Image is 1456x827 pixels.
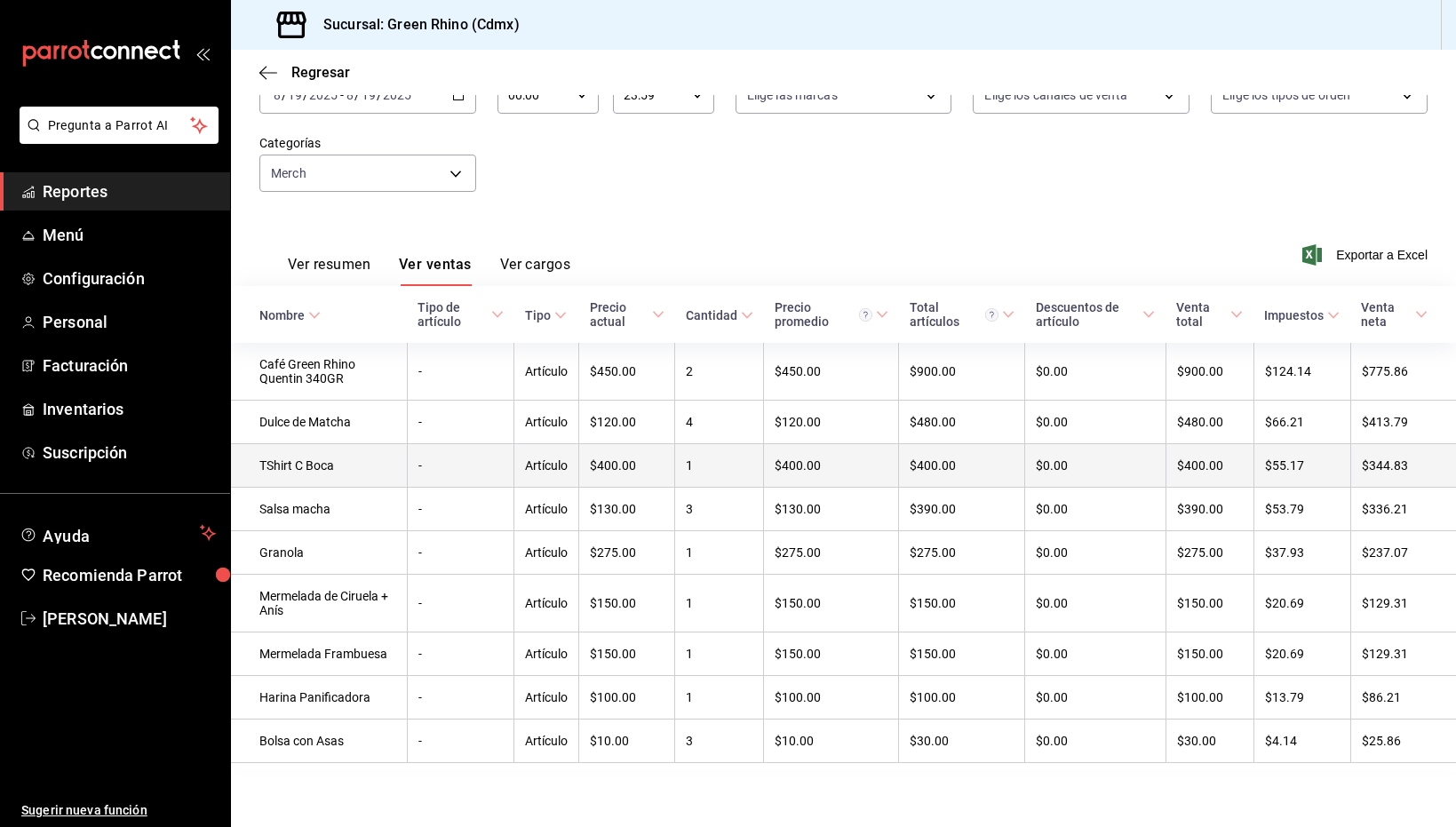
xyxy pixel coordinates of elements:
[579,401,675,444] td: $120.00
[1361,300,1428,329] span: Venta neta
[579,531,675,575] td: $275.00
[579,720,675,763] td: $10.00
[1253,676,1350,720] td: $13.79
[288,256,370,286] button: Ver resumen
[407,575,514,632] td: -
[231,720,407,763] td: Bolsa con Asas
[1025,401,1166,444] td: $0.00
[764,488,899,531] td: $130.00
[764,531,899,575] td: $275.00
[43,179,216,203] span: Reportes
[675,632,764,676] td: 1
[514,676,579,720] td: Artículo
[231,401,407,444] td: Dulce de Matcha
[1166,720,1253,763] td: $30.00
[1166,343,1253,401] td: $900.00
[21,801,216,820] span: Sugerir nueva función
[43,397,216,421] span: Inventarios
[43,266,216,290] span: Configuración
[43,441,216,465] span: Suscripción
[1253,401,1350,444] td: $66.21
[12,129,219,147] a: Pregunta a Parrot AI
[899,676,1025,720] td: $100.00
[764,720,899,763] td: $10.00
[1361,300,1412,329] div: Venta neta
[675,343,764,401] td: 2
[1166,531,1253,575] td: $275.00
[899,343,1025,401] td: $900.00
[231,575,407,632] td: Mermelada de Ciruela + Anís
[1350,401,1456,444] td: $413.79
[590,300,664,329] span: Precio actual
[686,308,737,322] div: Cantidad
[1025,531,1166,575] td: $0.00
[1166,444,1253,488] td: $400.00
[291,64,350,81] span: Regresar
[259,308,321,322] span: Nombre
[1350,575,1456,632] td: $129.31
[579,444,675,488] td: $400.00
[1025,676,1166,720] td: $0.00
[984,86,1126,104] span: Elige los canales de venta
[675,676,764,720] td: 1
[407,720,514,763] td: -
[303,88,308,102] span: /
[43,522,193,544] span: Ayuda
[259,64,350,81] button: Regresar
[1253,488,1350,531] td: $53.79
[407,488,514,531] td: -
[1166,575,1253,632] td: $150.00
[287,88,303,102] input: --
[1222,86,1350,104] span: Elige los tipos de orden
[1025,488,1166,531] td: $0.00
[1350,720,1456,763] td: $25.86
[1166,632,1253,676] td: $150.00
[686,308,753,322] span: Cantidad
[1176,300,1227,329] div: Venta total
[590,300,648,329] div: Precio actual
[231,676,407,720] td: Harina Panificadora
[899,531,1025,575] td: $275.00
[407,343,514,401] td: -
[1025,575,1166,632] td: $0.00
[1264,308,1340,322] span: Impuestos
[231,488,407,531] td: Salsa macha
[899,632,1025,676] td: $150.00
[514,531,579,575] td: Artículo
[354,88,360,102] span: /
[579,676,675,720] td: $100.00
[579,343,675,401] td: $450.00
[48,116,191,135] span: Pregunta a Parrot AI
[407,444,514,488] td: -
[1350,343,1456,401] td: $775.86
[418,300,488,329] div: Tipo de artículo
[407,401,514,444] td: -
[407,531,514,575] td: -
[514,632,579,676] td: Artículo
[514,444,579,488] td: Artículo
[1253,343,1350,401] td: $124.14
[910,300,1014,329] span: Total artículos
[231,632,407,676] td: Mermelada Frambuesa
[382,88,412,102] input: ----
[675,531,764,575] td: 1
[1253,444,1350,488] td: $55.17
[675,401,764,444] td: 4
[899,444,1025,488] td: $400.00
[514,401,579,444] td: Artículo
[910,300,999,329] div: Total artículos
[1166,676,1253,720] td: $100.00
[514,720,579,763] td: Artículo
[1253,531,1350,575] td: $37.93
[675,488,764,531] td: 3
[1036,300,1139,329] div: Descuentos de artículo
[1306,244,1428,266] button: Exportar a Excel
[764,444,899,488] td: $400.00
[399,256,472,286] button: Ver ventas
[308,88,338,102] input: ----
[282,88,287,102] span: /
[259,137,476,149] label: Categorías
[579,488,675,531] td: $130.00
[579,632,675,676] td: $150.00
[764,632,899,676] td: $150.00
